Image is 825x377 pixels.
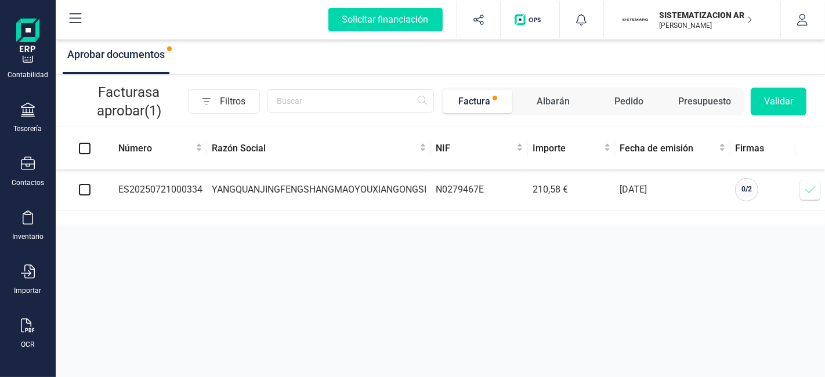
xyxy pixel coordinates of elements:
[114,169,207,211] td: ES20250721000334
[328,8,443,31] div: Solicitar financiación
[620,142,717,155] span: Fecha de emisión
[537,95,570,108] div: Albarán
[751,88,806,115] button: Validar
[15,286,42,295] div: Importar
[458,95,490,108] div: Factura
[212,142,417,155] span: Razón Social
[623,7,648,32] img: SI
[678,95,731,108] div: Presupuesto
[67,48,165,60] span: Aprobar documentos
[616,169,731,211] td: [DATE]
[188,89,260,114] button: Filtros
[16,19,39,56] img: Logo Finanedi
[436,142,514,155] span: NIF
[12,232,44,241] div: Inventario
[618,1,766,38] button: SISISTEMATIZACION ARQUITECTONICA EN REFORMAS SL[PERSON_NAME]
[614,95,643,108] div: Pedido
[14,124,42,133] div: Tesorería
[8,70,48,79] div: Contabilidad
[220,90,259,113] span: Filtros
[314,1,457,38] button: Solicitar financiación
[730,128,795,169] th: Firmas
[207,169,431,211] td: YANGQUANJINGFENGSHANGMAOYOUXIANGONGSI
[12,178,44,187] div: Contactos
[528,169,615,211] td: 210,58 €
[431,169,528,211] td: N0279467E
[267,89,434,113] input: Buscar
[74,83,183,120] p: Facturas a aprobar (1)
[118,142,193,155] span: Número
[741,185,752,193] span: 0 / 2
[21,340,35,349] div: OCR
[660,9,752,21] p: SISTEMATIZACION ARQUITECTONICA EN REFORMAS SL
[515,14,545,26] img: Logo de OPS
[660,21,752,30] p: [PERSON_NAME]
[533,142,601,155] span: Importe
[508,1,552,38] button: Logo de OPS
